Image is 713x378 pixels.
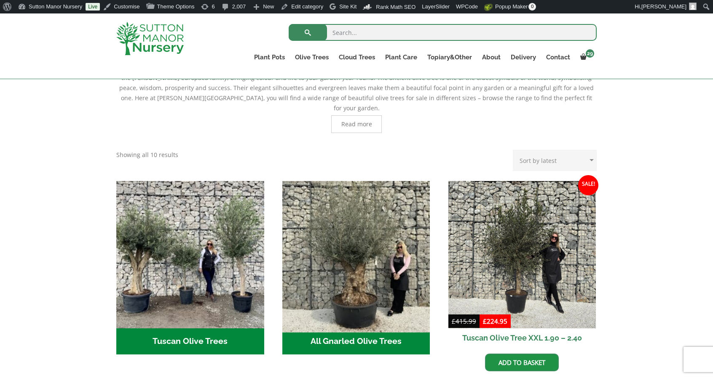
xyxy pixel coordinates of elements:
[483,317,507,325] bdi: 224.95
[452,317,456,325] span: £
[334,51,380,63] a: Cloud Trees
[282,328,430,354] h2: All Gnarled Olive Trees
[339,3,356,10] span: Site Kit
[586,49,594,58] span: 29
[116,181,264,329] img: Tuscan Olive Trees
[116,22,184,55] img: logo
[452,317,476,325] bdi: 415.99
[578,175,598,195] span: Sale!
[506,51,541,63] a: Delivery
[116,328,264,354] h2: Tuscan Olive Trees
[448,181,596,329] img: Tuscan Olive Tree XXL 1.90 - 2.40
[641,3,686,10] span: [PERSON_NAME]
[483,317,487,325] span: £
[116,53,597,133] div: Create a stunning Mediterranean-style garden with authentic olive trees imported from the finest ...
[289,24,597,41] input: Search...
[422,51,477,63] a: Topiary&Other
[448,328,596,347] h2: Tuscan Olive Tree XXL 1.90 – 2.40
[116,181,264,354] a: Visit product category Tuscan Olive Trees
[279,177,434,332] img: All Gnarled Olive Trees
[376,4,415,10] span: Rank Math SEO
[575,51,597,63] a: 29
[485,354,559,371] a: Add to basket: “Tuscan Olive Tree XXL 1.90 - 2.40”
[528,3,536,11] span: 0
[380,51,422,63] a: Plant Care
[477,51,506,63] a: About
[448,181,596,348] a: Sale! Tuscan Olive Tree XXL 1.90 – 2.40
[249,51,290,63] a: Plant Pots
[290,51,334,63] a: Olive Trees
[513,150,597,171] select: Shop order
[86,3,100,11] a: Live
[541,51,575,63] a: Contact
[341,121,372,127] span: Read more
[282,181,430,354] a: Visit product category All Gnarled Olive Trees
[116,150,178,160] p: Showing all 10 results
